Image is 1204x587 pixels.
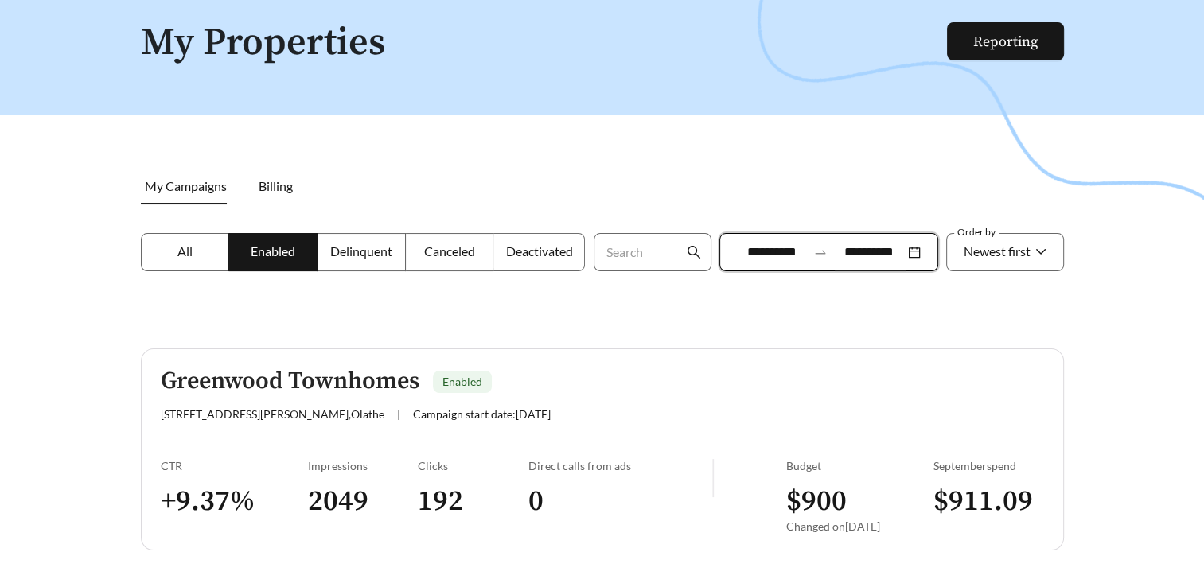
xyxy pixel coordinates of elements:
[397,407,400,421] span: |
[528,484,712,519] h3: 0
[161,368,419,395] h5: Greenwood Townhomes
[712,459,714,497] img: line
[418,484,528,519] h3: 192
[308,459,419,472] div: Impressions
[933,459,1044,472] div: September spend
[933,484,1044,519] h3: $ 911.09
[505,243,572,259] span: Deactivated
[813,245,828,259] span: swap-right
[413,407,551,421] span: Campaign start date: [DATE]
[177,243,193,259] span: All
[308,484,419,519] h3: 2049
[528,459,712,472] div: Direct calls from ads
[259,178,293,193] span: Billing
[161,407,384,421] span: [STREET_ADDRESS][PERSON_NAME] , Olathe
[973,33,1038,51] a: Reporting
[418,459,528,472] div: Clicks
[161,459,308,472] div: CTR
[251,243,295,259] span: Enabled
[161,484,308,519] h3: + 9.37 %
[330,243,392,259] span: Delinquent
[442,375,482,388] span: Enabled
[786,459,933,472] div: Budget
[424,243,475,259] span: Canceled
[786,519,933,533] div: Changed on [DATE]
[813,245,828,259] span: to
[964,243,1031,259] span: Newest first
[947,22,1064,60] button: Reporting
[687,245,701,259] span: search
[141,348,1064,550] a: Greenwood TownhomesEnabled[STREET_ADDRESS][PERSON_NAME],Olathe|Campaign start date:[DATE]CTR+9.37...
[145,178,227,193] span: My Campaigns
[141,22,949,64] h1: My Properties
[786,484,933,519] h3: $ 900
